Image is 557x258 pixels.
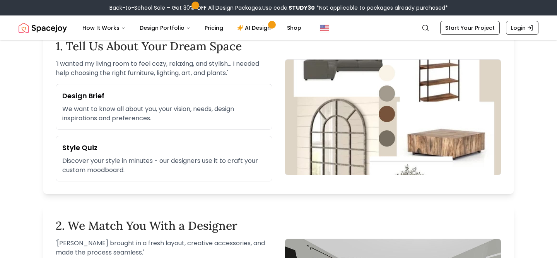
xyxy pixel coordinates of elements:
[76,20,308,36] nav: Main
[62,104,266,123] p: We want to know all about you, your vision, needs, design inspirations and preferences.
[506,21,538,35] a: Login
[56,239,272,257] p: ' [PERSON_NAME] brought in a fresh layout, creative accessories, and made the process seamless. '
[320,23,329,32] img: United States
[315,4,448,12] span: *Not applicable to packages already purchased*
[109,4,448,12] div: Back-to-School Sale – Get 30% OFF All Design Packages.
[133,20,197,36] button: Design Portfolio
[56,39,501,53] h2: 1. Tell Us About Your Dream Space
[62,91,266,101] h3: Design Brief
[56,219,501,232] h2: 2. We Match You With a Designer
[262,4,315,12] span: Use code:
[62,142,266,153] h3: Style Quiz
[281,20,308,36] a: Shop
[19,20,67,36] img: Spacejoy Logo
[289,4,315,12] b: STUDY30
[19,15,538,40] nav: Global
[62,156,266,175] p: Discover your style in minutes - our designers use it to craft your custom moodboard.
[285,59,501,175] img: Design brief form
[56,59,272,78] p: ' I wanted my living room to feel cozy, relaxing, and stylish... I needed help choosing the right...
[440,21,500,35] a: Start Your Project
[231,20,279,36] a: AI Design
[198,20,229,36] a: Pricing
[19,20,67,36] a: Spacejoy
[76,20,132,36] button: How It Works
